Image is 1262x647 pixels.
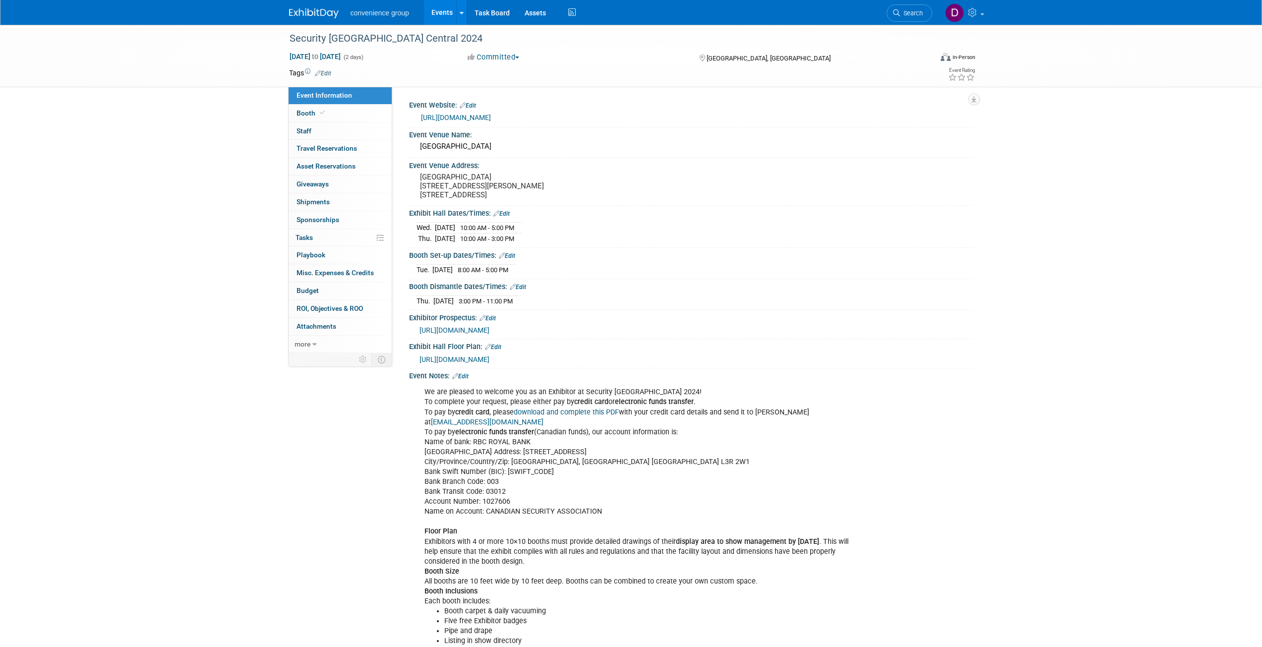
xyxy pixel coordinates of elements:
[459,297,513,305] span: 3:00 PM - 11:00 PM
[485,344,501,351] a: Edit
[297,180,329,188] span: Giveaways
[417,139,966,154] div: [GEOGRAPHIC_DATA]
[455,428,534,436] b: electronic funds transfer
[289,229,392,246] a: Tasks
[297,162,356,170] span: Asset Reservations
[310,53,320,60] span: to
[432,265,453,275] td: [DATE]
[424,567,459,576] b: Booth Size
[420,355,489,363] a: [URL][DOMAIN_NAME]
[297,109,327,117] span: Booth
[460,224,514,232] span: 10:00 AM - 5:00 PM
[676,537,819,546] b: display area to show management by [DATE]
[297,269,374,277] span: Misc. Expenses & Credits
[295,340,310,348] span: more
[289,158,392,175] a: Asset Reservations
[417,223,435,234] td: Wed.
[297,198,330,206] span: Shipments
[417,296,433,306] td: Thu.
[424,527,457,535] b: Floor Plan
[615,398,694,406] b: electronic funds transfer
[289,336,392,353] a: more
[420,173,633,199] pre: [GEOGRAPHIC_DATA] [STREET_ADDRESS][PERSON_NAME] [STREET_ADDRESS]
[286,30,917,48] div: Security [GEOGRAPHIC_DATA] Central 2024
[493,210,510,217] a: Edit
[351,9,409,17] span: convenience group
[289,8,339,18] img: ExhibitDay
[444,606,858,616] li: Booth carpet & daily vacuuming
[458,266,508,274] span: 8:00 AM - 5:00 PM
[433,296,454,306] td: [DATE]
[435,223,455,234] td: [DATE]
[455,408,489,416] b: credit card
[409,127,973,140] div: Event Venue Name:
[444,636,858,646] li: Listing in show directory
[343,54,363,60] span: (2 days)
[355,353,372,366] td: Personalize Event Tab Strip
[289,52,341,61] span: [DATE] [DATE]
[574,398,608,406] b: credit card
[371,353,392,366] td: Toggle Event Tabs
[480,315,496,322] a: Edit
[887,4,932,22] a: Search
[424,587,478,595] b: Booth Inclusions
[499,252,515,259] a: Edit
[289,176,392,193] a: Giveaways
[289,68,331,78] td: Tags
[435,234,455,244] td: [DATE]
[289,318,392,335] a: Attachments
[945,3,964,22] img: Diego Boechat
[297,322,336,330] span: Attachments
[289,87,392,104] a: Event Information
[421,114,491,121] a: [URL][DOMAIN_NAME]
[289,105,392,122] a: Booth
[707,55,831,62] span: [GEOGRAPHIC_DATA], [GEOGRAPHIC_DATA]
[514,408,619,416] a: download and complete this PDF
[409,279,973,292] div: Booth Dismantle Dates/Times:
[510,284,526,291] a: Edit
[409,368,973,381] div: Event Notes:
[417,234,435,244] td: Thu.
[289,211,392,229] a: Sponsorships
[289,122,392,140] a: Staff
[417,265,432,275] td: Tue.
[409,248,973,261] div: Booth Set-up Dates/Times:
[460,235,514,242] span: 10:00 AM - 3:00 PM
[431,418,543,426] a: [EMAIL_ADDRESS][DOMAIN_NAME]
[460,102,476,109] a: Edit
[297,144,357,152] span: Travel Reservations
[289,264,392,282] a: Misc. Expenses & Credits
[948,68,975,73] div: Event Rating
[315,70,331,77] a: Edit
[289,282,392,299] a: Budget
[420,326,489,334] a: [URL][DOMAIN_NAME]
[289,193,392,211] a: Shipments
[297,91,352,99] span: Event Information
[297,216,339,224] span: Sponsorships
[297,251,325,259] span: Playbook
[297,287,319,294] span: Budget
[409,158,973,171] div: Event Venue Address:
[900,9,923,17] span: Search
[444,626,858,636] li: Pipe and drape
[409,310,973,323] div: Exhibitor Prospectus:
[444,616,858,626] li: Five free Exhibitor badges
[289,246,392,264] a: Playbook
[289,140,392,157] a: Travel Reservations
[874,52,976,66] div: Event Format
[320,110,325,116] i: Booth reservation complete
[296,234,313,241] span: Tasks
[289,300,392,317] a: ROI, Objectives & ROO
[297,304,363,312] span: ROI, Objectives & ROO
[297,127,311,135] span: Staff
[452,373,469,380] a: Edit
[464,52,523,62] button: Committed
[941,53,951,61] img: Format-Inperson.png
[409,206,973,219] div: Exhibit Hall Dates/Times:
[409,98,973,111] div: Event Website:
[409,339,973,352] div: Exhibit Hall Floor Plan:
[952,54,975,61] div: In-Person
